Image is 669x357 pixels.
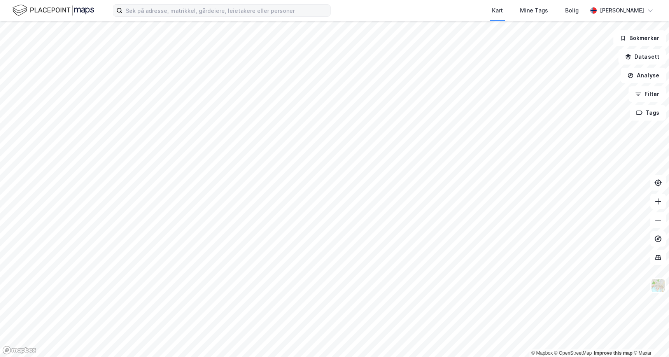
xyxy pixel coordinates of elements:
input: Søk på adresse, matrikkel, gårdeiere, leietakere eller personer [123,5,330,16]
div: Mine Tags [520,6,548,15]
img: logo.f888ab2527a4732fd821a326f86c7f29.svg [12,3,94,17]
div: Kart [492,6,503,15]
div: Kontrollprogram for chat [630,320,669,357]
div: Bolig [565,6,579,15]
iframe: Chat Widget [630,320,669,357]
div: [PERSON_NAME] [600,6,644,15]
